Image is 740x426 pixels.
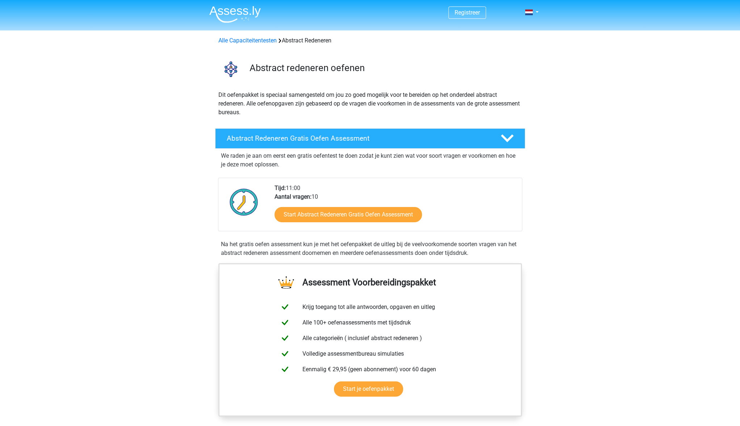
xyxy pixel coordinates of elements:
div: 11:00 10 [269,184,522,231]
img: abstract redeneren [216,54,246,84]
b: Aantal vragen: [275,193,312,200]
div: Abstract Redeneren [216,36,525,45]
img: Klok [226,184,262,220]
h3: Abstract redeneren oefenen [250,62,519,74]
b: Tijd: [275,185,286,191]
p: We raden je aan om eerst een gratis oefentest te doen zodat je kunt zien wat voor soort vragen er... [221,152,519,169]
a: Registreer [455,9,480,16]
a: Abstract Redeneren Gratis Oefen Assessment [212,128,528,149]
a: Alle Capaciteitentesten [218,37,277,44]
a: Start je oefenpakket [334,381,403,397]
img: Assessly [209,6,261,23]
div: Na het gratis oefen assessment kun je met het oefenpakket de uitleg bij de veelvoorkomende soorte... [218,240,522,257]
h4: Abstract Redeneren Gratis Oefen Assessment [227,134,489,142]
a: Start Abstract Redeneren Gratis Oefen Assessment [275,207,422,222]
p: Dit oefenpakket is speciaal samengesteld om jou zo goed mogelijk voor te bereiden op het onderdee... [218,91,522,117]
